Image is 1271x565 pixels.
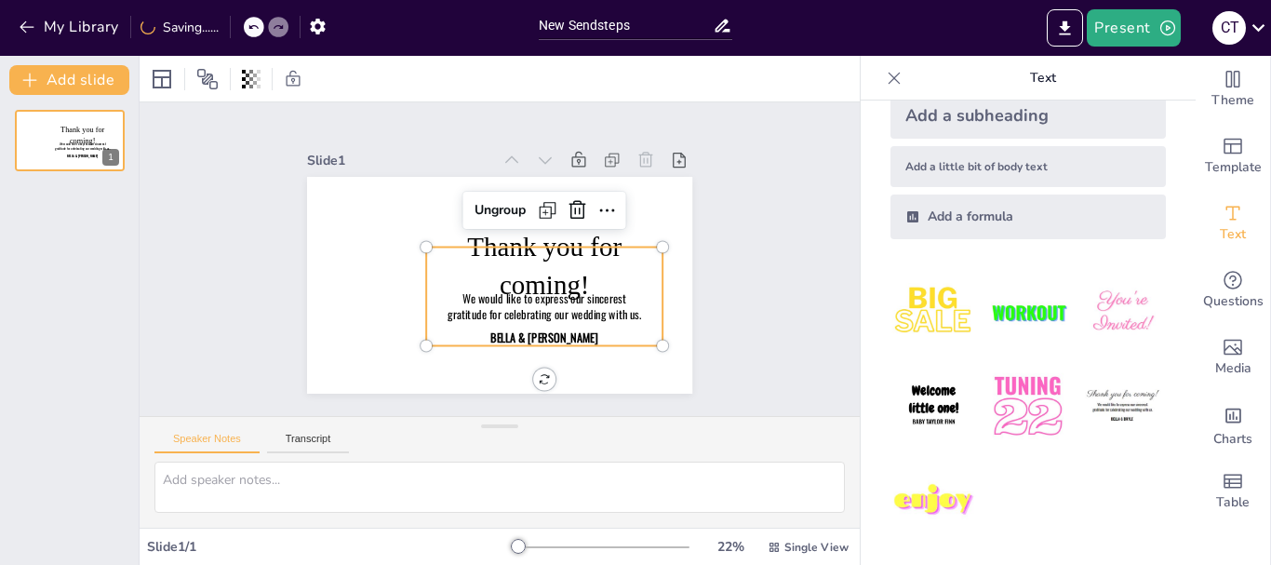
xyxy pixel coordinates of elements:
button: My Library [14,12,127,42]
span: We would like to express our sincerest gratitude for celebrating our wedding with us. [426,272,610,374]
img: 2.jpeg [984,269,1071,356]
span: Single View [784,540,849,555]
span: bella & [PERSON_NAME] [67,154,98,158]
div: Add images, graphics, shapes or video [1196,324,1270,391]
img: 4.jpeg [890,363,977,450]
div: Add a little bit of body text [890,146,1166,187]
div: Add a formula [890,195,1166,239]
img: 7.jpeg [890,458,977,545]
span: Thank you for coming! [60,126,104,145]
button: Present [1087,9,1180,47]
span: Position [196,68,219,90]
div: Add ready made slides [1196,123,1270,190]
button: Transcript [267,433,350,453]
span: Table [1216,492,1250,513]
button: Speaker Notes [154,433,260,453]
img: 1.jpeg [890,269,977,356]
button: Add slide [9,65,129,95]
img: 3.jpeg [1079,269,1166,356]
span: Charts [1213,429,1252,450]
span: bella & [PERSON_NAME] [456,319,561,378]
div: c t [1212,11,1246,45]
div: 1 [15,110,125,171]
p: Text [909,56,1177,101]
span: Thank you for coming! [469,222,622,332]
span: Questions [1203,291,1264,312]
span: We would like to express our sincerest gratitude for celebrating our wedding with us. [55,141,110,151]
div: Add a table [1196,458,1270,525]
img: 6.jpeg [1079,363,1166,450]
div: Get real-time input from your audience [1196,257,1270,324]
div: Add charts and graphs [1196,391,1270,458]
img: 5.jpeg [984,363,1071,450]
div: Saving...... [140,19,219,36]
button: c t [1212,9,1246,47]
div: Ungroup [484,187,556,241]
span: Theme [1211,90,1254,111]
div: Layout [147,64,177,94]
div: Slide 1 / 1 [147,538,511,556]
span: Template [1205,157,1262,178]
div: 1 [102,149,119,166]
div: Add a subheading [890,92,1166,139]
div: 22 % [708,538,753,556]
div: Change the overall theme [1196,56,1270,123]
div: Slide 1 [360,82,536,173]
span: Media [1215,358,1251,379]
button: Export to PowerPoint [1047,9,1083,47]
span: Text [1220,224,1246,245]
div: Add text boxes [1196,190,1270,257]
input: Insert title [539,12,713,39]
